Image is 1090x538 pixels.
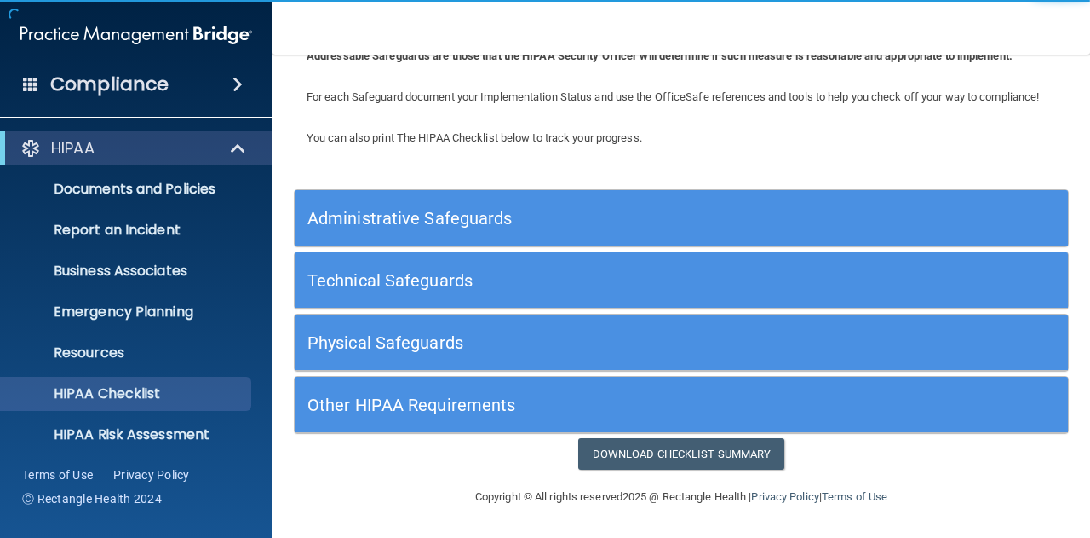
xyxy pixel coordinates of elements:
p: HIPAA Risk Assessment [11,426,244,443]
p: HIPAA [51,138,95,159]
h5: Physical Safeguards [307,333,862,352]
a: Privacy Policy [113,466,190,483]
img: PMB logo [20,18,252,52]
a: Privacy Policy [751,490,818,503]
a: Terms of Use [22,466,93,483]
h5: Administrative Safeguards [307,209,862,228]
p: Documents and Policies [11,181,244,198]
span: For each Safeguard document your Implementation Status and use the OfficeSafe references and tool... [307,90,1039,103]
div: Copyright © All rights reserved 2025 @ Rectangle Health | | [370,470,992,524]
b: Addressable Safeguards are those that the HIPAA Security Officer will determine if such measure i... [307,49,1013,62]
h5: Other HIPAA Requirements [307,396,862,414]
p: Emergency Planning [11,304,244,321]
span: You can also print The HIPAA Checklist below to track your progress. [307,131,642,144]
p: Report an Incident [11,222,244,239]
p: Resources [11,344,244,362]
h5: Technical Safeguards [307,271,862,290]
span: Ⓒ Rectangle Health 2024 [22,490,162,507]
a: Terms of Use [822,490,887,503]
p: HIPAA Checklist [11,385,244,402]
p: Business Associates [11,263,244,280]
iframe: Drift Widget Chat Controller [795,417,1070,485]
h4: Compliance [50,72,169,96]
a: Download Checklist Summary [578,438,785,470]
a: HIPAA [20,138,247,159]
